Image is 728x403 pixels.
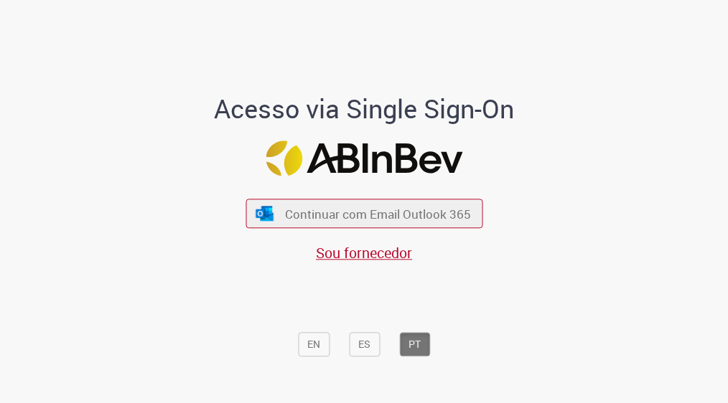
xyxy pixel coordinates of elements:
button: ES [349,332,380,356]
img: ícone Azure/Microsoft 360 [255,206,275,221]
a: Sou fornecedor [316,244,412,263]
button: EN [298,332,330,356]
h1: Acesso via Single Sign-On [201,95,528,124]
button: PT [399,332,430,356]
button: ícone Azure/Microsoft 360 Continuar com Email Outlook 365 [246,199,482,228]
img: Logo ABInBev [266,141,462,176]
span: Continuar com Email Outlook 365 [285,206,471,222]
